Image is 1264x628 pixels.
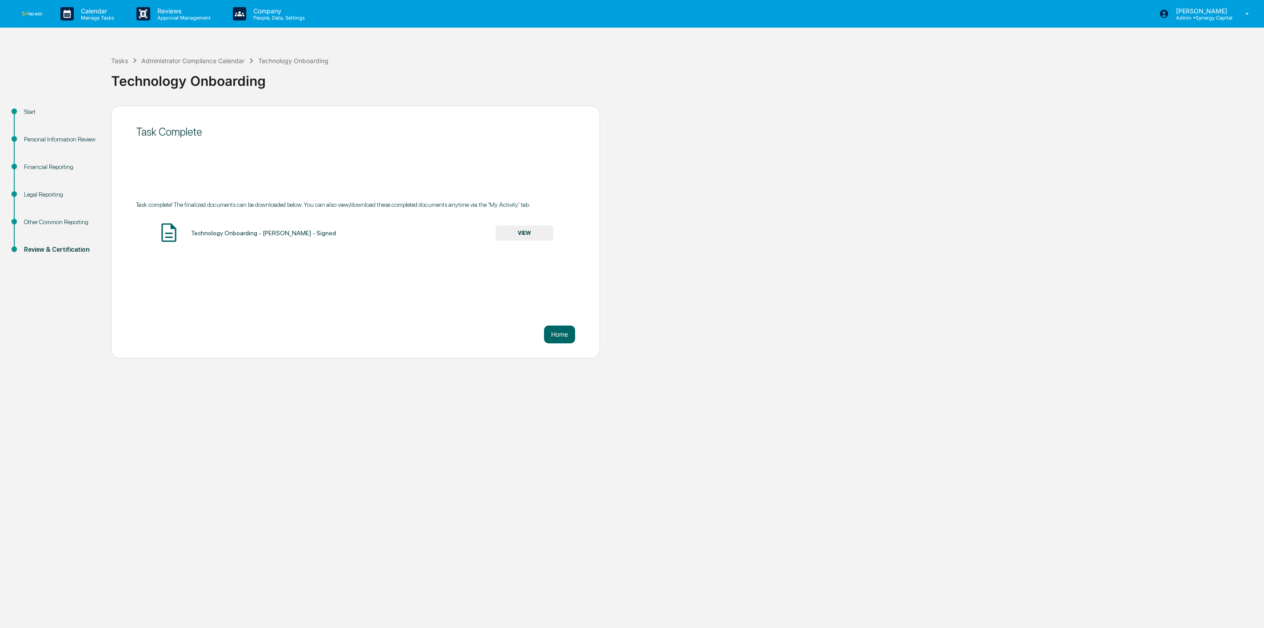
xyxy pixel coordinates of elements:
div: Other Common Reporting [24,217,97,227]
div: Technology Onboarding - [PERSON_NAME] - Signed [191,229,336,237]
p: Approval Management [150,15,215,21]
div: Legal Reporting [24,190,97,199]
div: Technology Onboarding [111,66,1260,89]
div: Personal Information Review [24,135,97,144]
img: Document Icon [158,221,180,244]
p: Admin • Synergy Capital [1169,15,1232,21]
div: Financial Reporting [24,162,97,172]
p: [PERSON_NAME] [1169,7,1232,15]
div: Technology Onboarding [258,57,328,64]
img: logo [21,12,43,16]
div: Start [24,107,97,117]
button: Home [544,326,575,343]
p: Company [246,7,309,15]
div: Task Complete [136,125,575,138]
p: Calendar [74,7,119,15]
div: Administrator Compliance Calendar [141,57,244,64]
p: People, Data, Settings [246,15,309,21]
div: Review & Certification [24,245,97,254]
div: Task complete! The finalized documents can be downloaded below. You can also view/download these ... [136,201,575,208]
div: Tasks [111,57,128,64]
button: VIEW [496,225,553,241]
p: Reviews [150,7,215,15]
p: Manage Tasks [74,15,119,21]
